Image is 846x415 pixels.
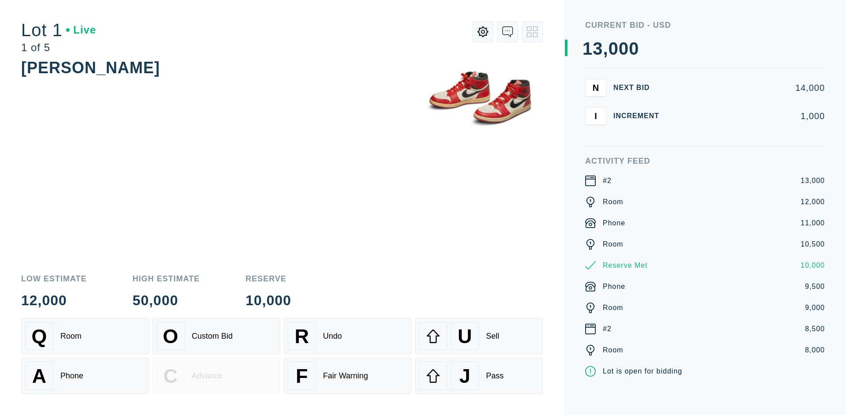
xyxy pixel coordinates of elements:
div: 10,000 [245,293,291,307]
span: I [594,111,597,121]
div: Live [66,25,96,35]
span: U [458,325,472,348]
button: USell [415,318,543,354]
div: 50,000 [133,293,200,307]
div: Custom Bid [192,332,233,341]
div: Phone [603,218,625,228]
button: JPass [415,358,543,394]
div: 8,500 [805,324,825,334]
button: APhone [21,358,149,394]
span: N [593,82,599,93]
div: Pass [486,371,504,381]
div: 11,000 [801,218,825,228]
div: Phone [60,371,83,381]
div: Room [603,303,623,313]
button: I [585,107,606,125]
div: 14,000 [673,83,825,92]
div: Reserve Met [603,260,648,271]
div: Advance [192,371,223,381]
span: R [295,325,309,348]
div: Room [60,332,82,341]
div: Phone [603,281,625,292]
div: 8,000 [805,345,825,355]
div: 10,000 [801,260,825,271]
div: Lot 1 [21,21,96,39]
div: Low Estimate [21,275,87,283]
div: Undo [323,332,342,341]
div: , [603,40,609,216]
div: Activity Feed [585,157,825,165]
div: 12,000 [21,293,87,307]
div: Sell [486,332,499,341]
div: Lot is open for bidding [603,366,682,377]
div: Room [603,345,623,355]
button: QRoom [21,318,149,354]
div: 13,000 [801,176,825,186]
div: Room [603,197,623,207]
button: FFair Warning [284,358,412,394]
div: Room [603,239,623,250]
span: A [32,365,46,387]
button: N [585,79,606,97]
button: CAdvance [152,358,280,394]
div: Fair Warning [323,371,368,381]
div: 1 of 5 [21,42,96,53]
div: 0 [629,40,639,57]
span: O [163,325,178,348]
div: #2 [603,176,612,186]
button: RUndo [284,318,412,354]
div: 9,000 [805,303,825,313]
div: Increment [613,112,666,120]
div: 10,500 [801,239,825,250]
div: 12,000 [801,197,825,207]
div: 1,000 [673,112,825,120]
span: J [459,365,470,387]
div: 0 [609,40,619,57]
div: Current Bid - USD [585,21,825,29]
span: Q [32,325,47,348]
div: 1 [583,40,593,57]
div: [PERSON_NAME] [21,59,160,77]
div: 3 [593,40,603,57]
div: Reserve [245,275,291,283]
div: High Estimate [133,275,200,283]
span: F [296,365,308,387]
div: 9,500 [805,281,825,292]
span: C [163,365,178,387]
div: #2 [603,324,612,334]
div: 0 [619,40,629,57]
button: OCustom Bid [152,318,280,354]
div: Next Bid [613,84,666,91]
